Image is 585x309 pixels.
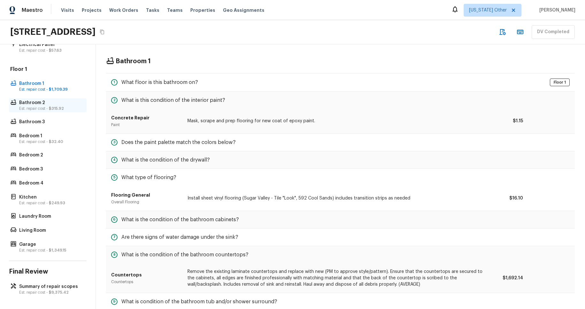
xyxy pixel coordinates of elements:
p: Overall Flooring [111,200,180,205]
h2: [STREET_ADDRESS] [10,26,95,38]
p: Garage [19,241,83,248]
div: 3 [111,139,118,146]
p: Remove the existing laminate countertops and replace with new (PM to approve style/pattern). Ensu... [187,268,487,288]
span: Floor 1 [551,79,568,86]
p: Countertops [111,272,180,278]
p: Est. repair cost - [19,87,83,92]
span: Geo Assignments [223,7,264,13]
div: 6 [111,216,118,223]
span: [US_STATE] Other [469,7,507,13]
span: Maestro [22,7,43,13]
p: Laundry Room [19,213,83,220]
p: Bathroom 2 [19,100,83,106]
div: 4 [111,157,118,163]
h5: What is the condition of the bathroom cabinets? [121,216,239,223]
span: $315.92 [49,107,64,110]
h5: What type of flooring? [121,174,176,181]
h5: What floor is this bathroom on? [121,79,198,86]
p: Bedroom 3 [19,166,83,172]
h5: Floor 1 [9,66,87,74]
p: Bedroom 4 [19,180,83,186]
h5: Are there signs of water damage under the sink? [121,234,238,241]
p: $16.10 [494,195,523,201]
button: Copy Address [98,28,106,36]
p: Kitchen [19,194,83,200]
p: Bedroom 2 [19,152,83,158]
span: Properties [190,7,215,13]
span: $1,349.15 [49,248,66,252]
p: Flooring General [111,192,180,198]
div: 9 [111,298,118,305]
p: Bathroom 3 [19,119,83,125]
p: Concrete Repair [111,115,180,121]
p: Countertops [111,279,180,284]
span: $9,375.42 [49,290,69,294]
p: Est. repair cost - [19,48,83,53]
h5: What is the condition of the bathroom countertops? [121,251,248,258]
p: Living Room [19,227,83,234]
h4: Bathroom 1 [116,57,151,65]
div: 5 [111,174,118,181]
h4: Final Review [9,268,87,276]
p: Bedroom 1 [19,133,83,139]
span: $1,709.39 [49,87,68,91]
div: 8 [111,252,118,258]
span: Teams [167,7,183,13]
span: $32.40 [49,140,63,144]
p: Est. repair cost - [19,290,83,295]
p: Mask, scrape and prep flooring for new coat of epoxy paint. [187,118,487,124]
span: $249.93 [49,201,65,205]
p: Summary of repair scopes [19,283,83,290]
span: Tasks [146,8,159,12]
p: Paint [111,122,180,127]
p: $1.15 [494,118,523,124]
h5: What is this condition of the interior paint? [121,97,225,104]
span: Work Orders [109,7,138,13]
span: Visits [61,7,74,13]
h5: What is the condition of the drywall? [121,156,210,163]
div: 1 [111,79,118,86]
div: 2 [111,97,118,103]
p: $1,692.14 [494,275,523,281]
p: Est. repair cost - [19,248,83,253]
span: Projects [82,7,102,13]
p: Est. repair cost - [19,200,83,206]
p: Est. repair cost - [19,106,83,111]
p: Electrical Panel [19,41,83,48]
p: Install sheet vinyl flooring (Sugar Valley - Tile "Look", 592 Cool Sands) includes transition str... [187,195,487,201]
div: 7 [111,234,118,240]
h5: Does the paint palette match the colors below? [121,139,236,146]
h5: What is condition of the bathroom tub and/or shower surround? [121,298,277,305]
span: [PERSON_NAME] [537,7,575,13]
p: Bathroom 1 [19,80,83,87]
p: Est. repair cost - [19,139,83,144]
span: $57.63 [49,49,62,52]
